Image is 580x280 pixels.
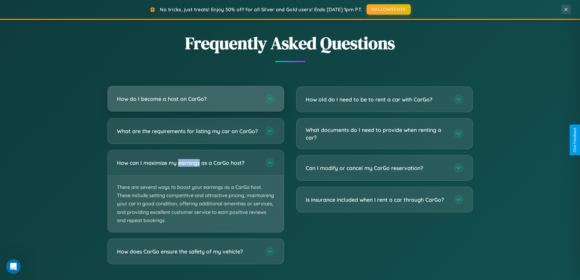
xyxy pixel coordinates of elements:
[117,95,259,103] h3: How do I become a host on CarGo?
[306,196,448,204] h3: Is insurance included when I rent a car through CarGo?
[117,159,259,167] h3: How can I maximize my earnings as a CarGo host?
[306,126,448,141] h3: What documents do I need to provide when renting a car?
[117,127,259,135] h3: What are the requirements for listing my car on CarGo?
[573,128,577,152] div: Give Feedback
[117,248,259,255] h3: How does CarGo ensure the safety of my vehicle?
[306,164,448,172] h3: Can I modify or cancel my CarGo reservation?
[367,4,411,15] button: HALLOWEEN30
[6,259,21,274] iframe: Intercom live chat
[306,96,448,103] h3: How old do I need to be to rent a car with CarGo?
[160,6,362,12] span: No tricks, just treats! Enjoy 30% off for all Silver and Gold users! Ends [DATE] 1pm PT.
[107,31,473,55] h2: Frequently Asked Questions
[108,175,284,232] p: There are several ways to boost your earnings as a CarGo host. These include setting competitive ...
